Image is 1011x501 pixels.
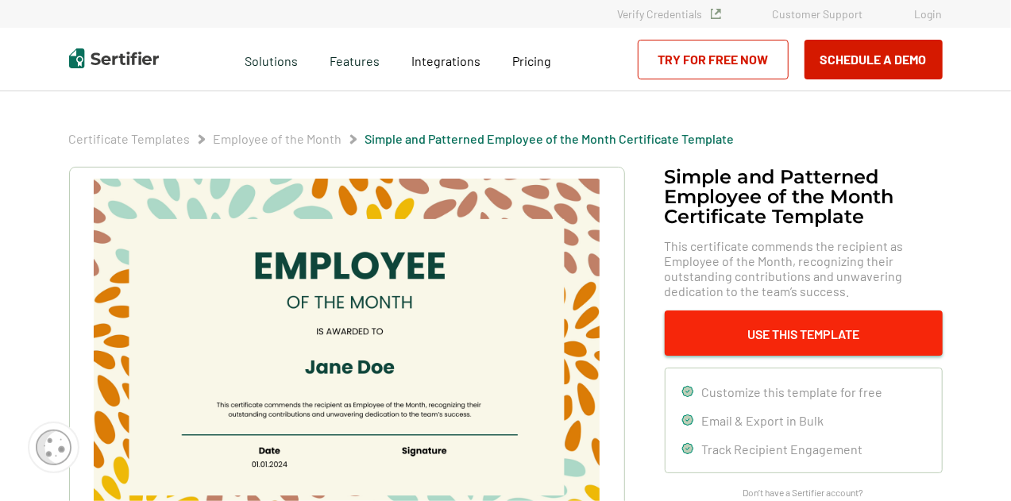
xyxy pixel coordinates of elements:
[69,131,191,147] span: Certificate Templates
[69,48,159,68] img: Sertifier | Digital Credentialing Platform
[330,49,380,69] span: Features
[711,9,721,19] img: Verified
[69,131,735,147] div: Breadcrumb
[214,131,342,146] a: Employee of the Month
[773,7,863,21] a: Customer Support
[665,238,943,299] span: This certificate commends the recipient as Employee of the Month, recognizing their outstanding c...
[638,40,789,79] a: Try for Free Now
[665,310,943,356] button: Use This Template
[512,49,551,69] a: Pricing
[702,384,883,399] span: Customize this template for free
[365,131,735,147] span: Simple and Patterned Employee of the Month Certificate Template
[618,7,721,21] a: Verify Credentials
[245,49,298,69] span: Solutions
[411,53,480,68] span: Integrations
[512,53,551,68] span: Pricing
[36,430,71,465] img: Cookie Popup Icon
[69,131,191,146] a: Certificate Templates
[665,167,943,226] h1: Simple and Patterned Employee of the Month Certificate Template
[932,425,1011,501] iframe: Chat Widget
[743,485,864,500] span: Don’t have a Sertifier account?
[702,413,824,428] span: Email & Export in Bulk
[805,40,943,79] button: Schedule a Demo
[365,131,735,146] a: Simple and Patterned Employee of the Month Certificate Template
[214,131,342,147] span: Employee of the Month
[702,441,863,457] span: Track Recipient Engagement
[915,7,943,21] a: Login
[411,49,480,69] a: Integrations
